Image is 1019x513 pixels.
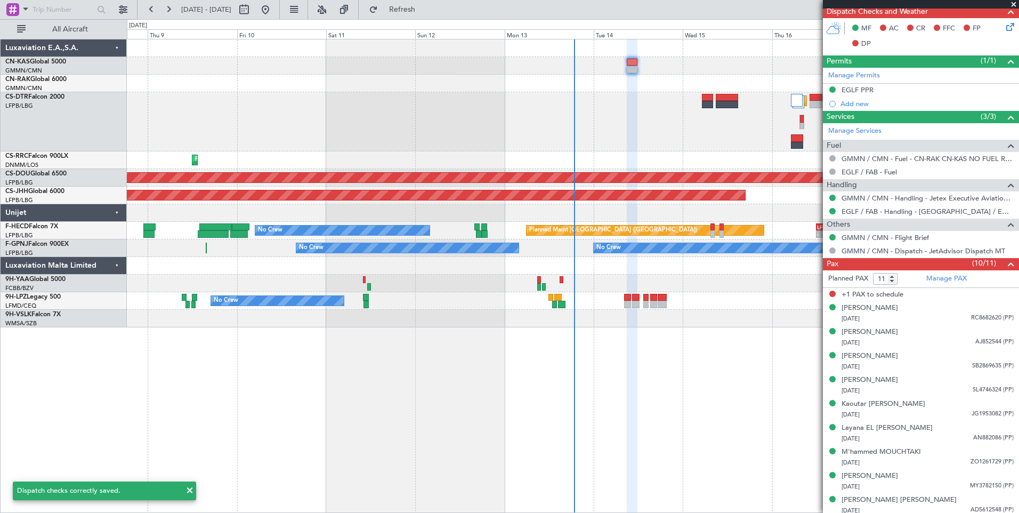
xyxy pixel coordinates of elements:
[981,111,996,122] span: (3/3)
[5,319,37,327] a: WMSA/SZB
[5,171,30,177] span: CS-DOU
[5,188,28,195] span: CS-JHH
[842,339,860,347] span: [DATE]
[5,59,30,65] span: CN-KAS
[5,179,33,187] a: LFPB/LBG
[842,495,957,506] div: [PERSON_NAME] [PERSON_NAME]
[970,482,1014,491] span: MY3782150 (PP)
[842,399,925,410] div: Kaoutar [PERSON_NAME]
[842,423,933,434] div: Layana EL [PERSON_NAME]
[5,94,28,100] span: CS-DTR
[5,311,31,318] span: 9H-VSLK
[842,246,1005,255] a: GMMN / CMN - Dispatch - JetAdvisor Dispatch MT
[842,207,1014,216] a: EGLF / FAB - Handling - [GEOGRAPHIC_DATA] / EGLF / FAB
[926,274,967,284] a: Manage PAX
[299,240,324,256] div: No Crew
[972,410,1014,419] span: JG1953082 (PP)
[842,290,903,300] span: +1 PAX to schedule
[827,140,841,152] span: Fuel
[12,21,116,38] button: All Aircraft
[5,223,29,230] span: F-HECD
[842,167,897,177] a: EGLF / FAB - Fuel
[5,302,36,310] a: LFMD/CEQ
[842,194,1014,203] a: GMMN / CMN - Handling - Jetex Executive Aviation [GEOGRAPHIC_DATA] GMMN / CMN
[326,29,415,39] div: Sat 11
[916,23,925,34] span: CR
[842,447,921,458] div: M'hammed MOUCHTAKI
[5,294,61,300] a: 9H-LPZLegacy 500
[195,152,305,168] div: Planned Maint Lagos ([PERSON_NAME])
[842,327,898,338] div: [PERSON_NAME]
[5,294,27,300] span: 9H-LPZ
[827,258,838,270] span: Pax
[5,223,58,230] a: F-HECDFalcon 7X
[972,258,996,269] span: (10/11)
[5,196,33,204] a: LFPB/LBG
[380,6,425,13] span: Refresh
[5,276,66,283] a: 9H-YAAGlobal 5000
[842,154,1014,163] a: GMMN / CMN - Fuel - CN-RAK CN-KAS NO FUEL REQUIRED GMMN / CMN
[5,249,33,257] a: LFPB/LBG
[842,435,860,443] span: [DATE]
[827,111,854,123] span: Services
[975,338,1014,347] span: AJ852544 (PP)
[842,233,929,242] a: GMMN / CMN - Flight Brief
[842,303,898,314] div: [PERSON_NAME]
[861,23,871,34] span: MF
[596,240,621,256] div: No Crew
[806,93,861,109] div: Planned Maint Sofia
[5,276,29,283] span: 9H-YAA
[842,363,860,371] span: [DATE]
[828,126,881,137] a: Manage Services
[981,55,996,66] span: (1/1)
[973,386,1014,395] span: SL4746324 (PP)
[973,434,1014,443] span: AN882086 (PP)
[5,284,34,292] a: FCBB/BZV
[5,67,42,75] a: GMMN/CMN
[842,411,860,419] span: [DATE]
[828,70,880,81] a: Manage Permits
[889,23,899,34] span: AC
[237,29,326,39] div: Fri 10
[842,483,860,491] span: [DATE]
[842,375,898,386] div: [PERSON_NAME]
[5,171,67,177] a: CS-DOUGlobal 6500
[842,85,874,94] div: EGLF PPR
[214,293,238,309] div: No Crew
[529,222,697,238] div: Planned Maint [GEOGRAPHIC_DATA] ([GEOGRAPHIC_DATA])
[828,274,868,284] label: Planned PAX
[842,315,860,323] span: [DATE]
[827,6,928,18] span: Dispatch Checks and Weather
[5,59,66,65] a: CN-KASGlobal 5000
[5,153,68,159] a: CS-RRCFalcon 900LX
[5,76,30,83] span: CN-RAK
[5,188,64,195] a: CS-JHHGlobal 6000
[842,459,860,467] span: [DATE]
[827,179,857,191] span: Handling
[817,224,839,230] div: LFPB
[817,231,839,237] div: -
[842,351,898,362] div: [PERSON_NAME]
[594,29,683,39] div: Tue 14
[971,314,1014,323] span: RC8682620 (PP)
[5,84,42,92] a: GMMN/CMN
[5,102,33,110] a: LFPB/LBG
[5,76,67,83] a: CN-RAKGlobal 6000
[842,387,860,395] span: [DATE]
[943,23,955,34] span: FFC
[842,471,898,482] div: [PERSON_NAME]
[973,23,981,34] span: FP
[148,29,237,39] div: Thu 9
[17,486,180,496] div: Dispatch checks correctly saved.
[971,458,1014,467] span: ZO1261729 (PP)
[5,311,61,318] a: 9H-VSLKFalcon 7X
[827,219,850,231] span: Others
[972,362,1014,371] span: SB2869635 (PP)
[5,231,33,239] a: LFPB/LBG
[5,153,28,159] span: CS-RRC
[258,222,282,238] div: No Crew
[861,39,871,50] span: DP
[827,55,852,68] span: Permits
[181,5,231,14] span: [DATE] - [DATE]
[5,241,28,247] span: F-GPNJ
